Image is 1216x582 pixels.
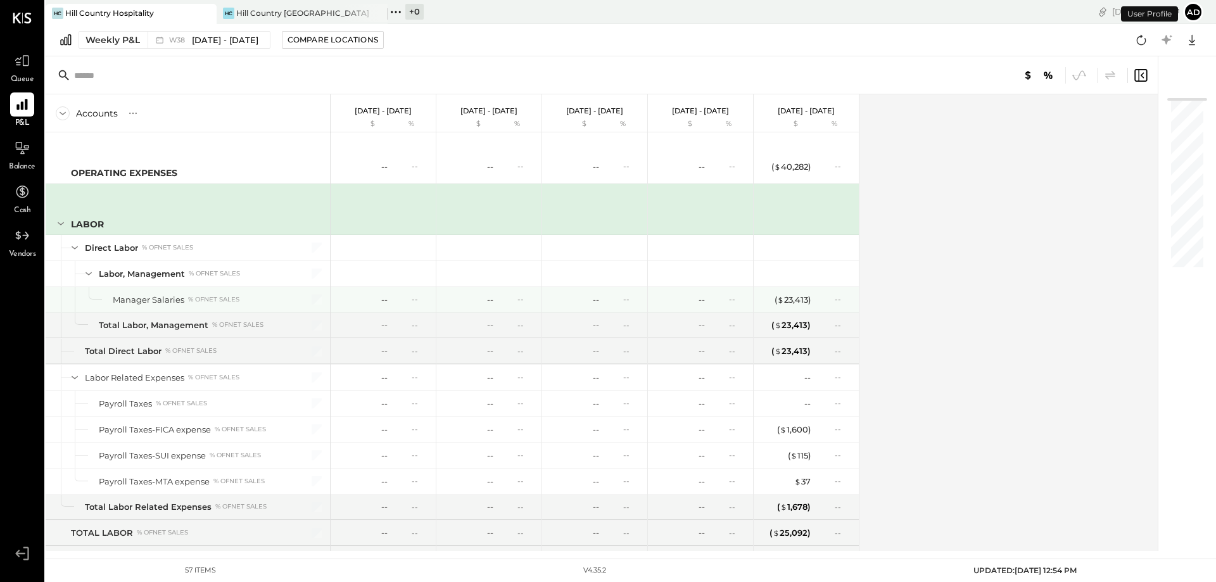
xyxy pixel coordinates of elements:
div: -- [381,161,388,173]
div: OPERATING EXPENSES [71,167,177,179]
div: -- [412,398,428,408]
div: Payroll Taxes [99,398,152,410]
div: -- [517,528,534,538]
div: ( 23,413 ) [775,294,811,306]
div: -- [623,398,640,408]
div: % of NET SALES [215,502,267,511]
div: % of NET SALES [215,425,266,434]
span: $ [780,502,787,512]
div: -- [593,450,599,462]
div: -- [412,320,428,331]
div: -- [729,424,745,434]
div: -- [729,161,745,172]
div: ( 1,600 ) [777,424,811,436]
span: Balance [9,161,35,173]
div: -- [804,398,811,410]
div: -- [517,476,534,486]
div: ( 40,282 ) [771,161,811,173]
div: $ [760,119,811,129]
div: -- [487,476,493,488]
div: -- [699,161,705,173]
div: % of NET SALES [165,346,217,355]
div: -- [381,398,388,410]
p: [DATE] - [DATE] [672,106,729,115]
button: Ad [1183,2,1203,22]
div: -- [381,476,388,488]
span: $ [777,294,784,305]
div: -- [623,450,640,460]
div: -- [729,372,745,383]
div: -- [623,346,640,357]
div: -- [593,345,599,357]
div: -- [487,161,493,173]
div: -- [487,398,493,410]
div: copy link [1096,5,1109,18]
span: $ [780,424,787,434]
div: -- [835,450,851,460]
div: -- [835,346,851,357]
div: Total Labor Related Expenses [85,501,212,513]
div: -- [729,398,745,408]
div: -- [593,424,599,436]
span: UPDATED: [DATE] 12:54 PM [973,566,1077,575]
div: -- [381,450,388,462]
div: Hill Country [GEOGRAPHIC_DATA] [236,8,369,18]
div: v 4.35.2 [583,566,606,576]
div: -- [699,424,705,436]
div: 57 items [185,566,216,576]
div: % [497,119,538,129]
div: -- [593,372,599,384]
div: -- [623,320,640,331]
div: -- [381,319,388,331]
div: $ [337,119,388,129]
div: -- [517,398,534,408]
div: Weekly P&L [85,34,140,46]
div: % [814,119,855,129]
span: P&L [15,118,30,129]
div: -- [835,528,851,538]
div: % [708,119,749,129]
div: $ [443,119,493,129]
div: -- [835,398,851,408]
div: -- [729,476,745,486]
div: $ [654,119,705,129]
span: $ [775,320,782,330]
div: -- [412,528,428,538]
div: -- [835,161,851,172]
div: -- [412,346,428,357]
div: % of NET SALES [213,477,265,486]
div: -- [623,372,640,383]
div: 37 [794,476,811,488]
div: -- [835,320,851,331]
p: [DATE] - [DATE] [355,106,412,115]
a: Balance [1,136,44,173]
div: -- [381,372,388,384]
div: -- [623,476,640,486]
div: -- [593,501,599,513]
div: ( 23,413 ) [771,319,811,331]
div: -- [412,450,428,460]
div: -- [517,372,534,383]
div: -- [517,424,534,434]
div: -- [487,424,493,436]
div: % [391,119,432,129]
div: $ [548,119,599,129]
div: -- [699,345,705,357]
div: -- [835,502,851,512]
div: -- [487,319,493,331]
div: -- [593,294,599,306]
div: -- [593,398,599,410]
p: [DATE] - [DATE] [778,106,835,115]
div: ( 25,092 ) [769,527,811,539]
div: -- [517,346,534,357]
div: -- [623,161,640,172]
div: -- [412,161,428,172]
div: -- [699,398,705,410]
div: -- [699,450,705,462]
p: [DATE] - [DATE] [566,106,623,115]
div: -- [729,528,745,538]
span: $ [773,528,780,538]
button: Weekly P&L W38[DATE] - [DATE] [79,31,270,49]
div: -- [487,372,493,384]
div: -- [699,527,705,539]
